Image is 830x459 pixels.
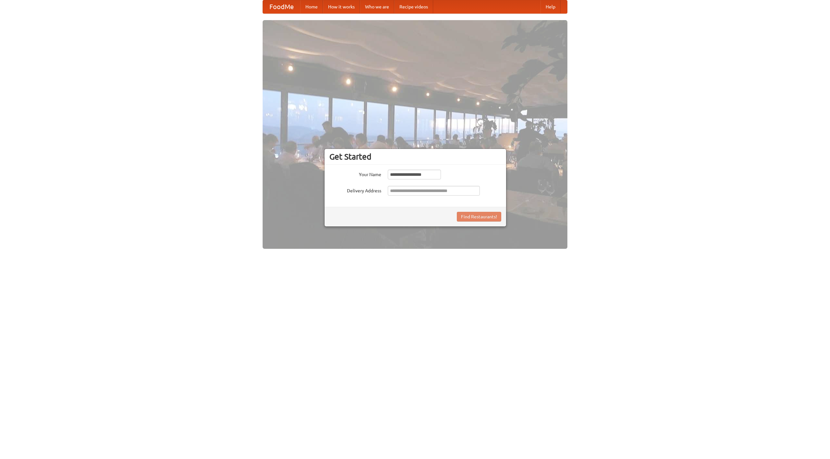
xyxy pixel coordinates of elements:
a: How it works [323,0,360,13]
button: Find Restaurants! [457,212,501,222]
label: Your Name [329,170,381,178]
a: Recipe videos [394,0,433,13]
a: Help [540,0,561,13]
a: Who we are [360,0,394,13]
a: Home [300,0,323,13]
label: Delivery Address [329,186,381,194]
a: FoodMe [263,0,300,13]
h3: Get Started [329,152,501,162]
